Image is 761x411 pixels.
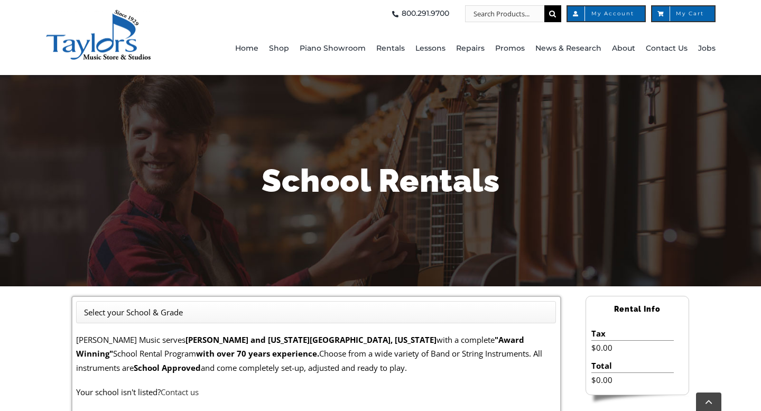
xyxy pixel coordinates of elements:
[698,22,716,75] a: Jobs
[651,5,716,22] a: My Cart
[415,40,446,57] span: Lessons
[235,40,258,57] span: Home
[591,359,673,373] li: Total
[235,22,258,75] a: Home
[196,348,319,359] strong: with over 70 years experience.
[567,5,646,22] a: My Account
[415,22,446,75] a: Lessons
[220,5,716,22] nav: Top Right
[84,305,183,319] li: Select your School & Grade
[591,326,673,341] li: Tax
[495,40,525,57] span: Promos
[578,11,634,16] span: My Account
[465,5,544,22] input: Search Products...
[456,22,485,75] a: Repairs
[376,40,405,57] span: Rentals
[456,40,485,57] span: Repairs
[389,5,449,22] a: 800.291.9700
[663,11,704,16] span: My Cart
[45,8,151,18] a: taylors-music-store-west-chester
[376,22,405,75] a: Rentals
[300,22,366,75] a: Piano Showroom
[495,22,525,75] a: Promos
[161,387,199,397] a: Contact us
[269,22,289,75] a: Shop
[646,22,688,75] a: Contact Us
[612,22,635,75] a: About
[591,373,673,387] li: $0.00
[535,40,601,57] span: News & Research
[134,362,201,373] strong: School Approved
[586,395,689,405] img: sidebar-footer.png
[586,300,689,319] h2: Rental Info
[185,334,437,345] strong: [PERSON_NAME] and [US_STATE][GEOGRAPHIC_DATA], [US_STATE]
[612,40,635,57] span: About
[402,5,449,22] span: 800.291.9700
[535,22,601,75] a: News & Research
[71,158,690,203] h1: School Rentals
[76,385,556,399] p: Your school isn't listed?
[698,40,716,57] span: Jobs
[591,341,673,354] li: $0.00
[76,333,556,375] p: [PERSON_NAME] Music serves with a complete School Rental Program Choose from a wide variety of Ba...
[544,5,561,22] input: Search
[646,40,688,57] span: Contact Us
[300,40,366,57] span: Piano Showroom
[220,22,716,75] nav: Main Menu
[269,40,289,57] span: Shop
